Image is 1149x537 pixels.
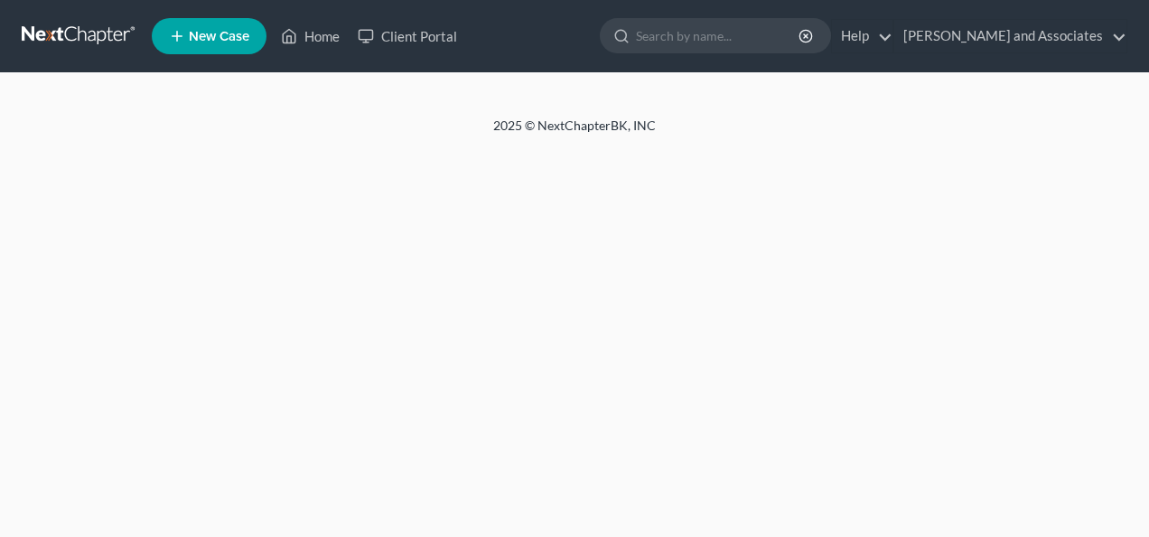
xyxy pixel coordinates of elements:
div: 2025 © NextChapterBK, INC [60,117,1089,149]
input: Search by name... [636,19,801,52]
a: Help [832,20,892,52]
span: New Case [189,30,249,43]
a: Home [272,20,349,52]
a: Client Portal [349,20,466,52]
a: [PERSON_NAME] and Associates [894,20,1126,52]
